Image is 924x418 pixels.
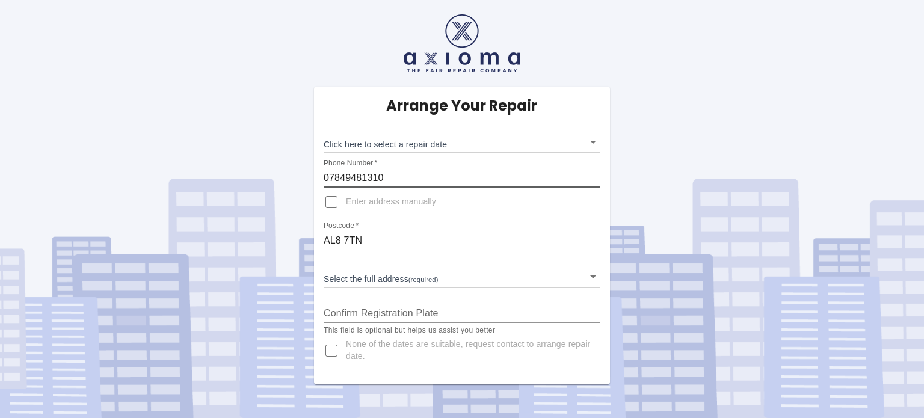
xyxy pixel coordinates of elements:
[346,196,436,208] span: Enter address manually
[404,14,520,72] img: axioma
[324,221,359,231] label: Postcode
[346,339,591,363] span: None of the dates are suitable, request contact to arrange repair date.
[386,96,537,115] h5: Arrange Your Repair
[324,325,600,337] p: This field is optional but helps us assist you better
[324,158,377,168] label: Phone Number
